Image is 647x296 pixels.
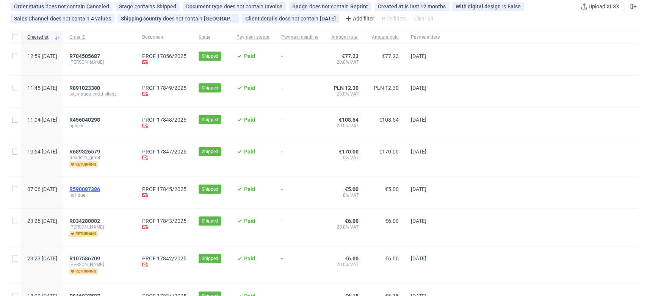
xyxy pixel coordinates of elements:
span: Shipped [202,218,218,224]
span: 23:26 [DATE] [27,218,57,224]
span: With digital design [456,3,502,9]
span: 23:23 [DATE] [27,255,57,262]
div: 4 values [91,16,111,22]
a: PROF 17845/2025 [142,186,186,192]
span: is [502,3,508,9]
span: Payment deadline [281,34,318,41]
a: R034280002 [69,218,102,224]
span: - [281,255,318,274]
div: Canceled [86,3,109,9]
span: noi_due [69,192,130,198]
span: [PERSON_NAME] [69,224,130,230]
span: €5.00 [385,186,399,192]
span: Client details [245,16,279,22]
span: returning [69,268,98,274]
span: ophelie [69,123,130,129]
a: PROF 17849/2025 [142,85,186,91]
span: does not contain [224,3,265,9]
span: R704505687 [69,53,100,59]
span: €6.00 [385,255,399,262]
span: PLN 12.30 [334,85,359,91]
span: PLN 12.30 [374,85,399,91]
span: Created at [27,34,51,41]
span: Order status [14,3,45,9]
span: Stage [199,34,224,41]
span: contains [135,3,157,9]
span: 20.0% VAT [331,123,359,129]
span: Paid [244,117,255,123]
span: 20.0% VAT [331,224,359,230]
span: [DATE] [411,255,426,262]
div: False [508,3,521,9]
span: Badge [292,3,309,9]
a: PROF 17848/2025 [142,117,186,123]
span: Paid [244,218,255,224]
div: [DATE] [320,16,336,22]
div: Reprint [350,3,368,9]
span: 11:45 [DATE] [27,85,57,91]
span: Created at [378,3,405,9]
span: €5.00 [345,186,359,192]
span: Shipped [202,85,218,91]
span: Shipped [202,116,218,123]
span: R891023380 [69,85,100,91]
span: Shipping country [121,16,163,22]
a: R891023380 [69,85,102,91]
a: PROF 17847/2025 [142,149,186,155]
span: €108.54 [339,117,359,123]
a: R689326579 [69,149,102,155]
span: Payment status [237,34,269,41]
a: R590087386 [69,186,102,192]
span: [DATE] [411,218,426,224]
a: R456040298 [69,117,102,123]
span: Paid [244,186,255,192]
span: €170.00 [339,149,359,155]
span: Document [142,34,186,41]
span: Upload XLSX [587,4,621,9]
span: €6.00 [385,218,399,224]
a: R704505687 [69,53,102,59]
span: - [281,85,318,98]
span: R107586709 [69,255,100,262]
span: [DATE] [411,53,426,59]
div: Shipped [157,3,176,9]
span: 20.0% VAT [331,59,359,65]
span: Amount paid [371,34,399,41]
span: 12:59 [DATE] [27,53,57,59]
a: PROF 17843/2025 [142,218,186,224]
div: Hide filters [380,13,408,24]
span: returning [69,231,98,237]
span: does not contain [50,16,91,22]
div: [GEOGRAPHIC_DATA] [204,16,235,22]
span: 07:06 [DATE] [27,186,57,192]
span: 11:04 [DATE] [27,117,57,123]
span: [DATE] [411,149,426,155]
button: Upload XLSX [578,2,624,11]
span: Shipped [202,186,218,193]
span: - [281,186,318,199]
span: txt_magdalena_heliasz [69,91,130,97]
span: Paid [244,53,255,59]
span: [DATE] [411,117,426,123]
span: 0% VAT [331,155,359,161]
span: €77.23 [382,53,399,59]
div: last 12 months [410,3,446,9]
a: PROF 17856/2025 [142,53,186,59]
span: Stage [119,3,135,9]
span: [PERSON_NAME] [69,262,130,268]
span: Payment date [411,34,440,41]
span: - [281,117,318,130]
span: Order ID [69,34,130,41]
span: R689326579 [69,149,100,155]
span: 0% VAT [331,192,359,198]
span: €170.00 [379,149,399,155]
span: returning [69,161,98,168]
span: Shipped [202,148,218,155]
div: Clear all [413,13,434,24]
span: [PERSON_NAME] [69,59,130,65]
span: Shipped [202,53,218,60]
span: does not contain [45,3,86,9]
span: 23.0% VAT [331,91,359,97]
span: Document type [186,3,224,9]
span: Paid [244,149,255,155]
